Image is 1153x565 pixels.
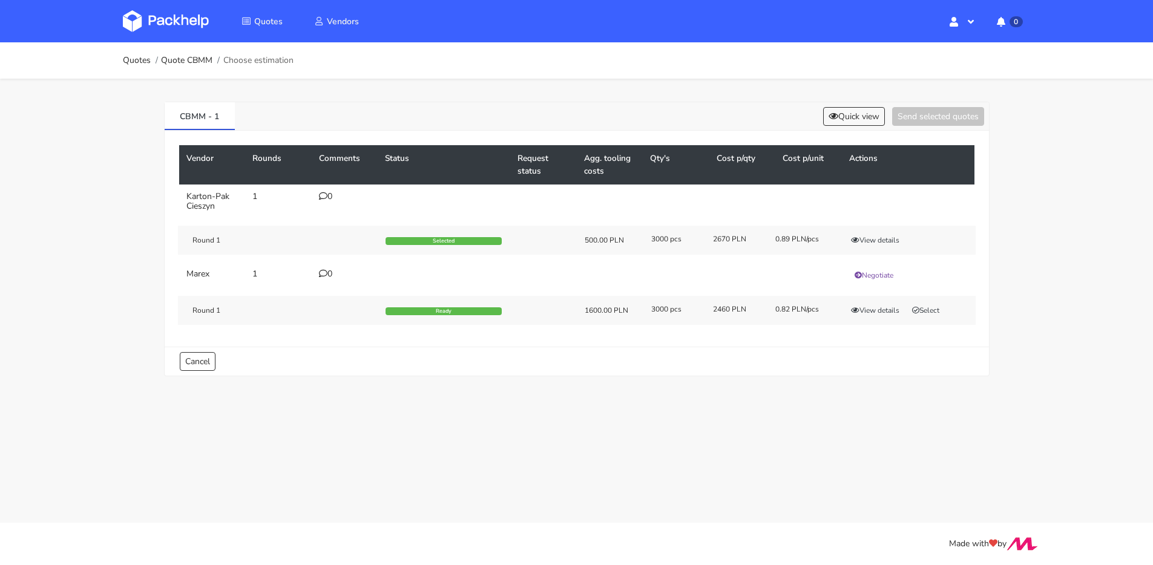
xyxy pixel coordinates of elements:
[386,237,502,246] div: Selected
[178,235,311,245] div: Round 1
[223,56,294,65] span: Choose estimation
[705,304,766,314] div: 2460 PLN
[179,185,246,218] td: Karton-Pak Cieszyn
[907,304,945,316] button: Select
[319,269,371,279] div: 0
[767,304,829,314] div: 0.82 PLN/pcs
[123,56,151,65] a: Quotes
[767,234,829,244] div: 0.89 PLN/pcs
[165,102,235,129] a: CBMM - 1
[300,10,373,32] a: Vendors
[386,307,502,316] div: Ready
[312,145,378,185] th: Comments
[180,352,215,371] a: Cancel
[245,145,312,185] th: Rounds
[245,262,312,289] td: 1
[775,145,842,185] th: Cost p/unit
[987,10,1030,32] button: 0
[245,185,312,218] td: 1
[327,16,359,27] span: Vendors
[577,145,643,185] th: Agg. tooling costs
[823,107,885,126] button: Quick view
[227,10,297,32] a: Quotes
[643,145,709,185] th: Qty's
[319,192,371,201] div: 0
[892,107,984,126] button: Send selected quotes
[254,16,283,27] span: Quotes
[1007,537,1038,550] img: Move Closer
[178,305,311,315] div: Round 1
[1010,16,1022,27] span: 0
[378,145,510,185] th: Status
[849,269,899,281] button: Negotiate
[585,235,634,245] div: 500.00 PLN
[643,304,705,314] div: 3000 pcs
[705,234,766,244] div: 2670 PLN
[709,145,776,185] th: Cost p/qty
[179,145,974,332] table: CBMM - 1
[107,537,1046,551] div: Made with by
[179,145,246,185] th: Vendor
[846,234,905,246] button: View details
[842,145,974,185] th: Actions
[510,145,577,185] th: Request status
[161,56,212,65] a: Quote CBMM
[585,305,634,315] div: 1600.00 PLN
[123,48,294,73] nav: breadcrumb
[846,304,905,316] button: View details
[123,10,209,32] img: Dashboard
[643,234,705,244] div: 3000 pcs
[179,262,246,289] td: Marex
